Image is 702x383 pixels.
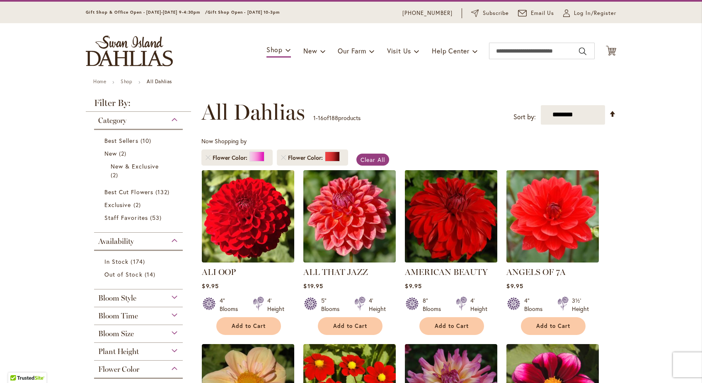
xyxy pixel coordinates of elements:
[202,256,294,264] a: ALI OOP
[435,323,469,330] span: Add to Cart
[98,294,136,303] span: Bloom Style
[220,296,243,313] div: 4" Blooms
[104,257,174,266] a: In Stock 174
[536,323,570,330] span: Add to Cart
[513,109,536,125] label: Sort by:
[419,317,484,335] button: Add to Cart
[202,267,236,277] a: ALI OOP
[338,46,366,55] span: Our Farm
[267,296,284,313] div: 4' Height
[563,9,616,17] a: Log In/Register
[432,46,470,55] span: Help Center
[506,282,523,290] span: $9.95
[98,116,126,125] span: Category
[98,311,138,320] span: Bloom Time
[369,296,386,313] div: 4' Height
[572,296,589,313] div: 3½' Height
[98,329,134,338] span: Bloom Size
[98,237,134,246] span: Availability
[104,214,148,222] span: Staff Favorites
[281,155,286,160] a: Remove Flower Color Red
[506,267,566,277] a: ANGELS OF 7A
[86,99,191,112] strong: Filter By:
[524,296,547,313] div: 4" Blooms
[402,9,453,17] a: [PHONE_NUMBER]
[133,200,143,209] span: 2
[202,170,294,263] img: ALI OOP
[201,137,247,145] span: Now Shopping by
[506,256,599,264] a: ANGELS OF 7A
[104,188,153,196] span: Best Cut Flowers
[574,9,616,17] span: Log In/Register
[518,9,554,17] a: Email Us
[303,267,368,277] a: ALL THAT JAZZ
[104,149,117,157] span: New
[405,282,421,290] span: $9.95
[86,36,173,66] a: store logo
[104,270,174,279] a: Out of Stock 14
[216,317,281,335] button: Add to Cart
[111,171,120,179] span: 2
[356,154,389,166] a: Clear All
[521,317,586,335] button: Add to Cart
[405,256,497,264] a: AMERICAN BEAUTY
[111,162,168,179] a: New &amp; Exclusive
[104,149,174,158] a: New
[303,170,396,263] img: ALL THAT JAZZ
[232,323,266,330] span: Add to Cart
[201,100,305,125] span: All Dahlias
[206,155,211,160] a: Remove Flower Color Pink
[140,136,153,145] span: 10
[104,270,143,278] span: Out of Stock
[104,200,174,209] a: Exclusive
[483,9,509,17] span: Subscribe
[303,282,323,290] span: $19.95
[213,154,249,162] span: Flower Color
[6,354,29,377] iframe: Launch Accessibility Center
[403,168,500,265] img: AMERICAN BEAUTY
[131,257,147,266] span: 174
[147,78,172,84] strong: All Dahlias
[321,296,344,313] div: 5" Blooms
[266,45,283,54] span: Shop
[155,188,172,196] span: 132
[98,365,139,374] span: Flower Color
[329,114,338,122] span: 188
[104,136,174,145] a: Best Sellers
[104,188,174,196] a: Best Cut Flowers
[318,317,382,335] button: Add to Cart
[104,137,138,145] span: Best Sellers
[104,201,131,209] span: Exclusive
[208,10,280,15] span: Gift Shop Open - [DATE] 10-3pm
[150,213,164,222] span: 53
[104,213,174,222] a: Staff Favorites
[405,267,488,277] a: AMERICAN BEAUTY
[506,170,599,263] img: ANGELS OF 7A
[104,258,128,265] span: In Stock
[111,162,159,170] span: New & Exclusive
[333,323,367,330] span: Add to Cart
[361,156,385,164] span: Clear All
[86,10,208,15] span: Gift Shop & Office Open - [DATE]-[DATE] 9-4:30pm /
[119,149,128,158] span: 2
[202,282,218,290] span: $9.95
[387,46,411,55] span: Visit Us
[121,78,132,84] a: Shop
[318,114,324,122] span: 16
[470,296,487,313] div: 4' Height
[471,9,509,17] a: Subscribe
[98,347,139,356] span: Plant Height
[93,78,106,84] a: Home
[531,9,554,17] span: Email Us
[303,256,396,264] a: ALL THAT JAZZ
[313,114,316,122] span: 1
[303,46,317,55] span: New
[423,296,446,313] div: 8" Blooms
[313,111,361,125] p: - of products
[145,270,157,279] span: 14
[288,154,325,162] span: Flower Color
